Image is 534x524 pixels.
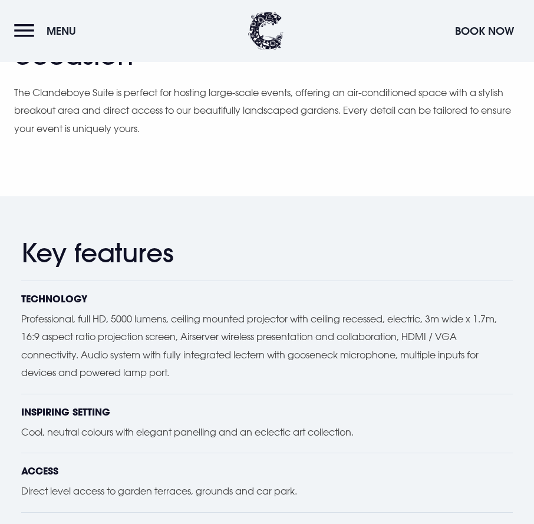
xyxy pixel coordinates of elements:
[14,84,520,137] p: The Clandeboye Suite is perfect for hosting large-scale events, offering an air-conditioned space...
[21,465,513,476] h3: Access
[449,18,520,44] button: Book Now
[14,18,82,44] button: Menu
[21,293,513,304] h3: Technology
[21,238,513,269] h2: Key features
[21,310,513,382] p: Professional, full HD, 5000 lumens, ceiling mounted projector with ceiling recessed, electric, 3m...
[21,423,513,441] p: Cool, neutral colours with elegant panelling and an eclectic art collection.
[21,406,513,417] h3: Inspiring Setting
[47,24,76,38] span: Menu
[21,482,513,500] p: Direct level access to garden terraces, grounds and car park.
[248,12,284,50] img: Clandeboye Lodge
